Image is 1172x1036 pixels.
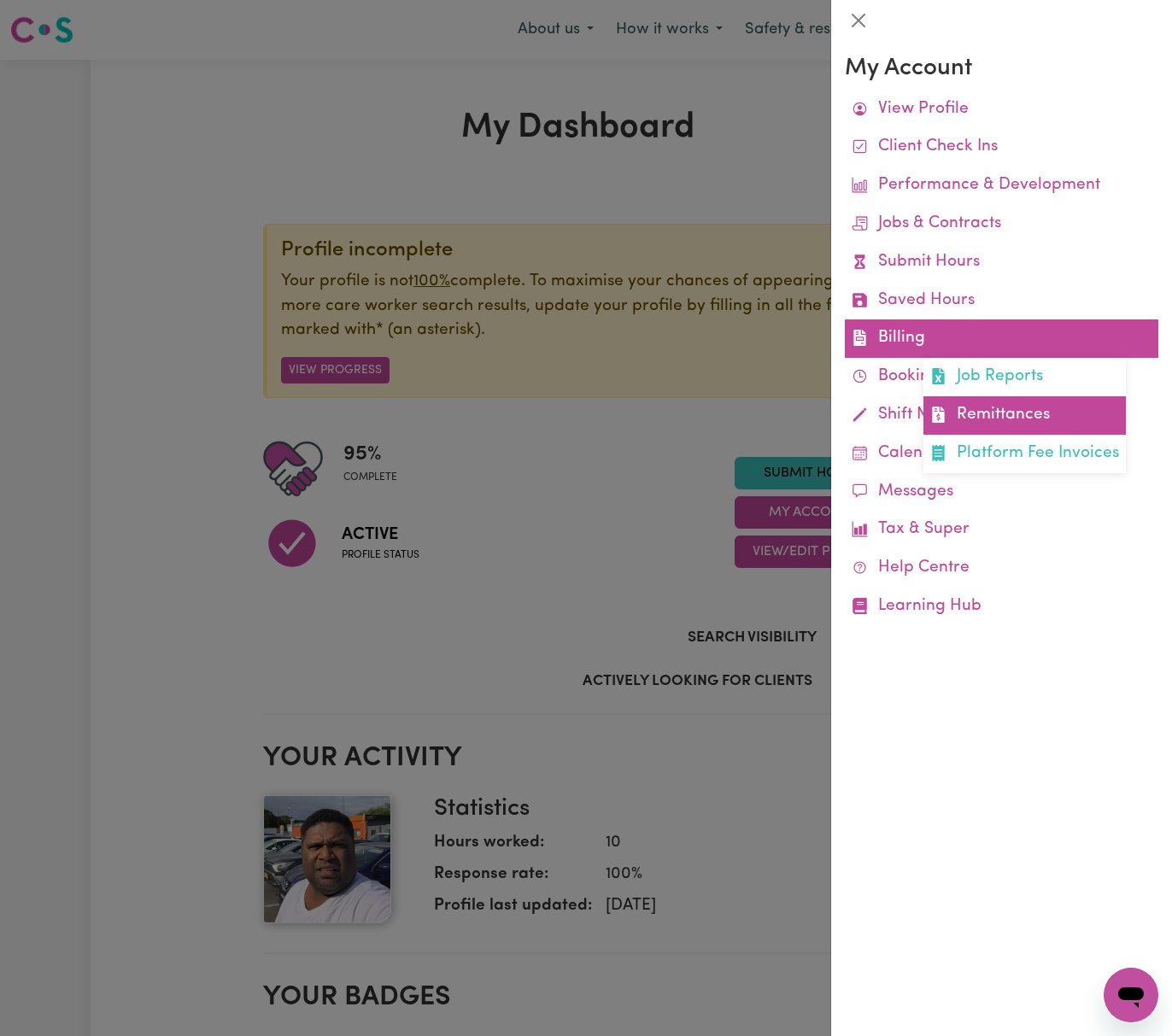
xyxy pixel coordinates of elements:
a: Learning Hub [845,588,1158,626]
a: Messages [845,473,1158,512]
a: Saved Hours [845,282,1158,320]
a: Bookings [845,358,1158,396]
a: Platform Fee Invoices [923,435,1126,473]
a: Help Centre [845,549,1158,588]
h3: My Account [845,55,1158,84]
button: Close [845,7,872,34]
a: Tax & Super [845,511,1158,549]
a: Job Reports [923,358,1126,396]
a: View Profile [845,91,1158,129]
a: Jobs & Contracts [845,205,1158,243]
a: BillingJob ReportsRemittancesPlatform Fee Invoices [845,319,1158,358]
a: Client Check Ins [845,128,1158,167]
a: Calendar [845,435,1158,473]
iframe: Button to launch messaging window [1104,968,1158,1022]
a: Performance & Development [845,167,1158,205]
a: Remittances [923,396,1126,435]
a: Shift Notes [845,396,1158,435]
a: Submit Hours [845,243,1158,282]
